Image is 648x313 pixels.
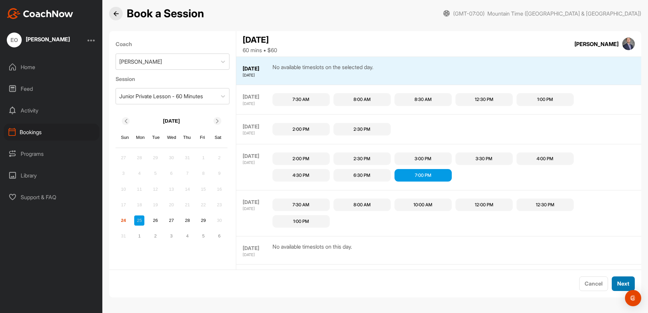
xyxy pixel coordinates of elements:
div: 7:30 AM [292,96,309,103]
div: [PERSON_NAME] [119,58,162,66]
div: month 2025-08 [118,152,225,242]
div: Not available Monday, August 25th, 2025 [134,215,144,226]
div: Not available Tuesday, August 12th, 2025 [150,184,161,194]
div: Not available Monday, August 4th, 2025 [134,168,144,179]
div: 4:30 PM [292,172,309,179]
div: Not available Thursday, August 21st, 2025 [182,200,193,210]
div: Not available Saturday, August 2nd, 2025 [214,153,224,163]
div: 3:30 PM [475,155,492,162]
button: Cancel [579,276,608,291]
div: Not available Tuesday, August 19th, 2025 [150,200,161,210]
div: Tue [151,133,160,142]
div: 2:00 PM [292,155,309,162]
button: Next [612,276,635,291]
p: [DATE] [163,117,180,125]
h2: Book a Session [127,7,204,20]
div: 8:00 AM [353,96,371,103]
img: square_5a41af0e21bb99aa53b490d86a64840d.jpg [622,38,635,50]
div: 12:30 PM [475,96,493,103]
div: [DATE] [243,206,271,212]
div: Home [4,59,99,76]
div: 2:00 PM [292,126,309,133]
div: Programs [4,145,99,162]
div: Not available Saturday, August 16th, 2025 [214,184,224,194]
div: [DATE] [243,72,271,78]
div: 2:30 PM [353,155,370,162]
div: 10:00 AM [413,202,432,208]
div: Choose Saturday, September 6th, 2025 [214,231,224,241]
div: No available timeslots on this day. [272,243,352,258]
span: Mountain Time ([GEOGRAPHIC_DATA] & [GEOGRAPHIC_DATA]) [487,10,641,17]
div: Choose Thursday, August 28th, 2025 [182,215,193,226]
div: [PERSON_NAME] [574,40,619,48]
div: 2:30 PM [353,126,370,133]
div: Not available Tuesday, July 29th, 2025 [150,153,161,163]
div: 8:00 AM [353,202,371,208]
div: [DATE] [243,65,271,73]
div: [DATE] [243,160,271,166]
div: Not available Thursday, July 31st, 2025 [182,153,193,163]
div: Not available Tuesday, August 5th, 2025 [150,168,161,179]
div: Not available Sunday, August 17th, 2025 [118,200,128,210]
div: [DATE] [243,123,271,131]
div: Not available Sunday, August 3rd, 2025 [118,168,128,179]
div: Open Intercom Messenger [625,290,641,306]
div: 6:30 PM [353,172,370,179]
div: 7:00 PM [415,172,431,179]
div: [PERSON_NAME] [26,37,70,42]
div: 60 mins • $60 [243,46,277,54]
div: 12:30 PM [536,202,554,208]
div: [DATE] [243,199,271,206]
div: Not available Sunday, August 31st, 2025 [118,231,128,241]
div: [DATE] [243,130,271,136]
div: Not available Sunday, August 10th, 2025 [118,184,128,194]
div: Not available Saturday, August 23rd, 2025 [214,200,224,210]
div: Sun [121,133,129,142]
div: Not available Wednesday, August 20th, 2025 [166,200,177,210]
div: Not available Sunday, August 24th, 2025 [118,215,128,226]
div: [DATE] [243,93,271,101]
div: Not available Friday, August 15th, 2025 [198,184,208,194]
div: Not available Saturday, August 9th, 2025 [214,168,224,179]
label: Coach [116,40,230,48]
div: 4:00 PM [536,155,553,162]
div: [DATE] [243,101,271,107]
div: 1:00 PM [537,96,553,103]
div: Sat [214,133,222,142]
div: Not available Saturday, August 30th, 2025 [214,215,224,226]
div: Not available Monday, July 28th, 2025 [134,153,144,163]
div: 1:00 PM [293,218,309,225]
label: Session [116,75,230,83]
img: CoachNow [7,8,73,19]
div: Not available Friday, August 1st, 2025 [198,153,208,163]
div: Not available Thursday, August 7th, 2025 [182,168,193,179]
div: Fri [198,133,207,142]
div: Choose Wednesday, September 3rd, 2025 [166,231,177,241]
div: Support & FAQ [4,189,99,206]
div: EO [7,33,22,47]
div: Not available Wednesday, July 30th, 2025 [166,153,177,163]
div: 3:00 PM [414,155,431,162]
div: Not available Wednesday, August 13th, 2025 [166,184,177,194]
div: Mon [136,133,145,142]
div: Not available Friday, August 22nd, 2025 [198,200,208,210]
div: Choose Tuesday, September 2nd, 2025 [150,231,161,241]
div: Not available Wednesday, August 6th, 2025 [166,168,177,179]
div: Not available Friday, August 8th, 2025 [198,168,208,179]
span: (GMT-07:00) [453,10,485,17]
div: Junior Private Lesson - 60 Minutes [119,92,203,100]
div: [DATE] [243,252,271,258]
div: Choose Tuesday, August 26th, 2025 [150,215,161,226]
div: [DATE] [243,245,271,252]
div: Bookings [4,124,99,141]
div: Not available Monday, August 18th, 2025 [134,200,144,210]
img: Back [114,11,119,16]
div: 8:30 AM [414,96,432,103]
div: Activity [4,102,99,119]
div: Library [4,167,99,184]
div: Not available Thursday, August 14th, 2025 [182,184,193,194]
div: [DATE] [243,34,277,46]
div: Choose Friday, August 29th, 2025 [198,215,208,226]
div: Not available Monday, August 11th, 2025 [134,184,144,194]
div: 7:30 AM [292,202,309,208]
